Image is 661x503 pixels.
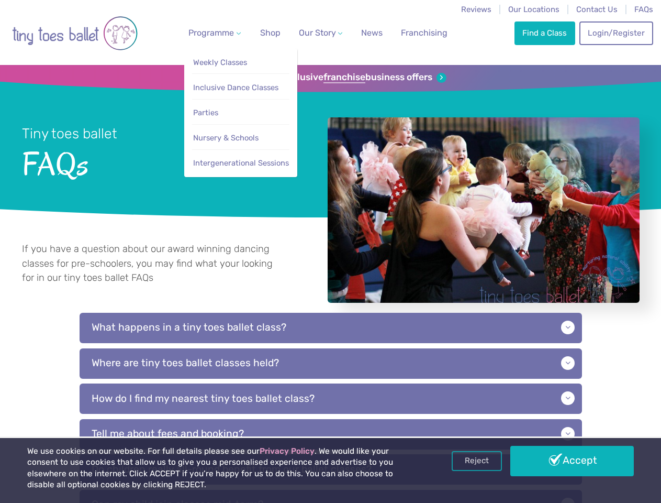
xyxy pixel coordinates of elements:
span: FAQs [22,143,300,182]
a: Sign up for our exclusivefranchisebusiness offers [215,72,446,83]
p: What happens in a tiny toes ballet class? [80,313,582,343]
a: News [357,23,387,43]
p: We use cookies on our website. For full details please see our . We would like your consent to us... [27,446,421,491]
span: Inclusive Dance Classes [193,83,278,92]
a: Inclusive Dance Classes [192,78,289,97]
span: Franchising [401,28,447,38]
a: Find a Class [514,21,575,45]
p: Where are tiny toes ballet classes held? [80,348,582,379]
a: Contact Us [576,5,618,14]
a: Programme [184,23,245,43]
img: tiny toes ballet [12,7,138,60]
p: If you have a question about our award winning dancing classes for pre-schoolers, you may find wh... [22,242,282,286]
span: Intergenerational Sessions [193,158,289,168]
span: News [361,28,383,38]
small: Tiny toes ballet [22,125,117,142]
span: Programme [188,28,234,38]
a: Privacy Policy [260,446,315,456]
a: Accept [510,446,634,476]
span: Weekly Classes [193,58,247,67]
a: Reviews [461,5,491,14]
a: Our Locations [508,5,559,14]
a: Franchising [397,23,452,43]
p: Tell me about fees and booking? [80,419,582,450]
a: Reject [452,451,502,471]
a: Weekly Classes [192,53,289,72]
a: Parties [192,103,289,123]
a: Shop [256,23,285,43]
a: Login/Register [579,21,653,45]
span: Nursery & Schools [193,133,259,143]
a: FAQs [634,5,653,14]
a: Our Story [294,23,346,43]
span: Shop [260,28,281,38]
a: Intergenerational Sessions [192,154,289,173]
strong: franchise [323,72,365,83]
p: How do I find my nearest tiny toes ballet class? [80,384,582,414]
span: Parties [193,108,218,117]
span: Our Story [299,28,336,38]
a: Nursery & Schools [192,128,289,148]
